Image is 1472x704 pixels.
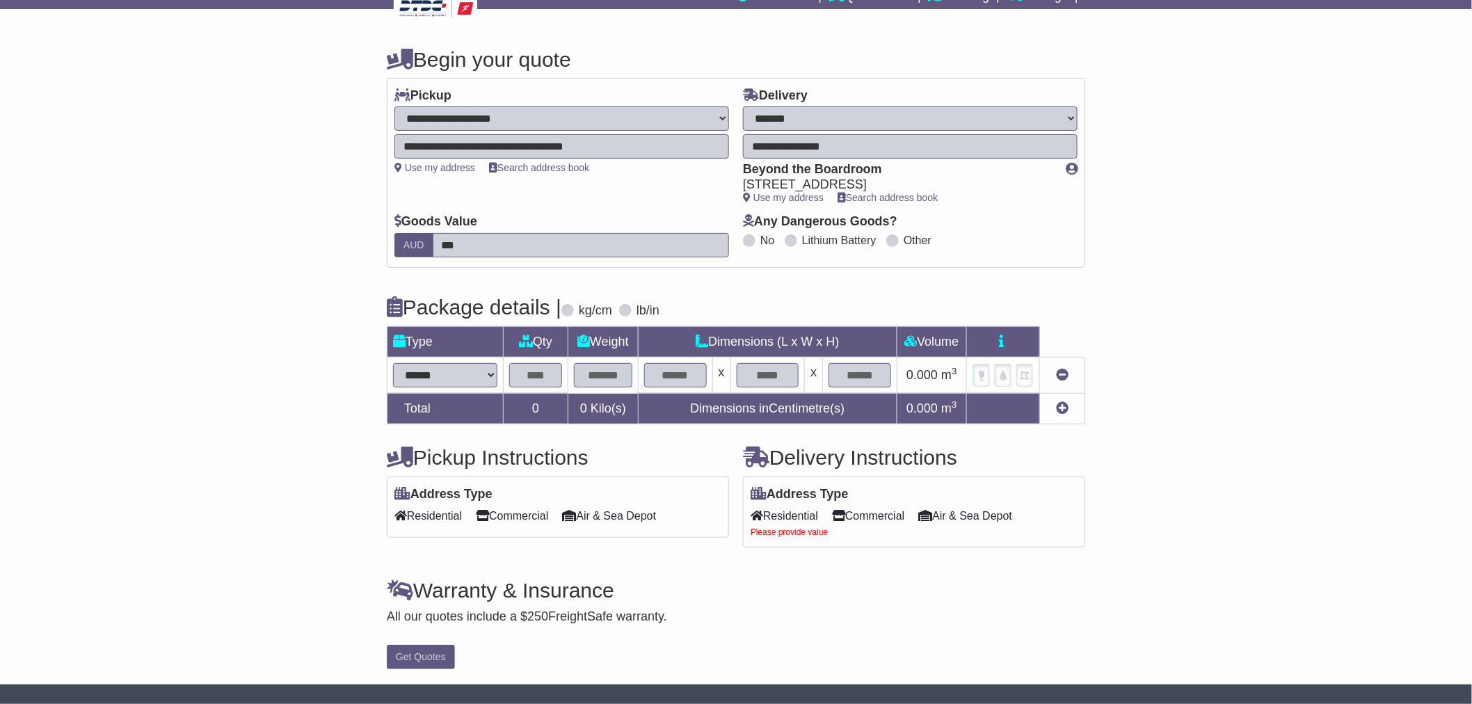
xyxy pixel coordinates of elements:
span: 0 [580,401,587,415]
span: 0.000 [906,401,938,415]
label: AUD [394,233,433,257]
h4: Delivery Instructions [743,446,1085,469]
button: Get Quotes [387,645,455,669]
h4: Pickup Instructions [387,446,729,469]
a: Search address book [838,192,938,203]
span: 250 [527,609,548,623]
label: Delivery [743,88,808,104]
td: Dimensions (L x W x H) [638,326,897,357]
label: kg/cm [579,303,612,319]
a: Use my address [743,192,824,203]
label: lb/in [637,303,659,319]
sup: 3 [952,366,957,376]
label: Goods Value [394,214,477,230]
label: Any Dangerous Goods? [743,214,897,230]
a: Search address book [489,162,589,173]
span: 0.000 [906,368,938,382]
span: Commercial [476,505,548,527]
td: Qty [504,326,568,357]
label: Address Type [394,487,493,502]
td: x [805,357,823,393]
label: Other [904,234,931,247]
div: All our quotes include a $ FreightSafe warranty. [387,609,1085,625]
td: Volume [897,326,966,357]
td: Type [387,326,504,357]
span: Residential [751,505,818,527]
span: Residential [394,505,462,527]
sup: 3 [952,399,957,410]
label: Address Type [751,487,849,502]
span: m [941,401,957,415]
label: Pickup [394,88,451,104]
td: Dimensions in Centimetre(s) [638,393,897,424]
div: [STREET_ADDRESS] [743,177,1052,193]
h4: Warranty & Insurance [387,579,1085,602]
label: Lithium Battery [802,234,877,247]
td: Total [387,393,504,424]
a: Remove this item [1056,368,1069,382]
h4: Begin your quote [387,48,1085,71]
td: Kilo(s) [568,393,639,424]
label: No [760,234,774,247]
h4: Package details | [387,296,561,319]
div: Beyond the Boardroom [743,162,1052,177]
span: Air & Sea Depot [563,505,657,527]
span: m [941,368,957,382]
a: Use my address [394,162,475,173]
a: Add new item [1056,401,1069,415]
span: Commercial [832,505,904,527]
td: x [712,357,730,393]
td: 0 [504,393,568,424]
span: Air & Sea Depot [919,505,1013,527]
div: Please provide value [751,527,1078,537]
td: Weight [568,326,639,357]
